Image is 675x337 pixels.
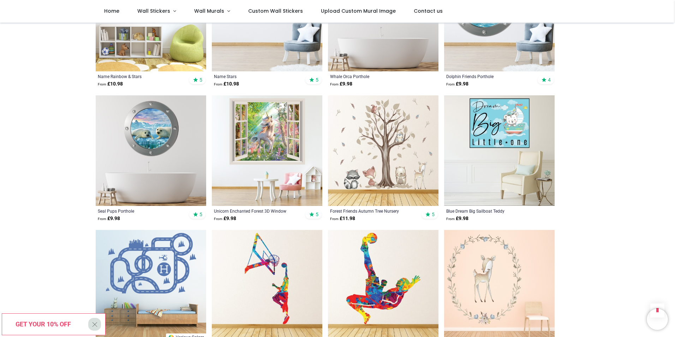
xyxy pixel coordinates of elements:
[444,95,555,206] img: Blue Dream Big Sailboat Teddy Wall Sticker
[214,82,222,86] span: From
[446,215,468,222] strong: £ 9.98
[330,215,355,222] strong: £ 11.98
[647,309,668,330] iframe: Brevo live chat
[214,73,299,79] a: Name Stars
[104,7,119,14] span: Home
[214,215,236,222] strong: £ 9.98
[330,217,339,221] span: From
[330,81,352,88] strong: £ 9.98
[212,95,322,206] img: Unicorn Enchanted Forest 3D Window Wall Sticker
[98,215,120,222] strong: £ 9.98
[330,73,415,79] a: Whale Orca Porthole
[330,208,415,214] a: Forest Friends Autumn Tree Nursery
[98,73,183,79] a: Name Rainbow & Stars
[548,77,551,83] span: 4
[98,208,183,214] a: Seal Pups Porthole
[137,7,170,14] span: Wall Stickers
[330,82,339,86] span: From
[199,77,202,83] span: 5
[316,211,318,218] span: 5
[96,95,206,206] img: Seal Pups Porthole Wall Sticker
[446,208,531,214] a: Blue Dream Big Sailboat Teddy
[98,217,106,221] span: From
[432,211,435,218] span: 5
[446,217,455,221] span: From
[214,208,299,214] a: Unicorn Enchanted Forest 3D Window
[214,81,239,88] strong: £ 10.98
[98,81,123,88] strong: £ 10.98
[328,95,438,206] img: Forest Friends Autumn Tree Nursery Wall Sticker
[446,81,468,88] strong: £ 9.98
[414,7,443,14] span: Contact us
[446,82,455,86] span: From
[98,82,106,86] span: From
[199,211,202,218] span: 5
[446,73,531,79] a: Dolphin Friends Porthole
[321,7,396,14] span: Upload Custom Mural Image
[316,77,318,83] span: 5
[194,7,224,14] span: Wall Murals
[214,217,222,221] span: From
[248,7,303,14] span: Custom Wall Stickers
